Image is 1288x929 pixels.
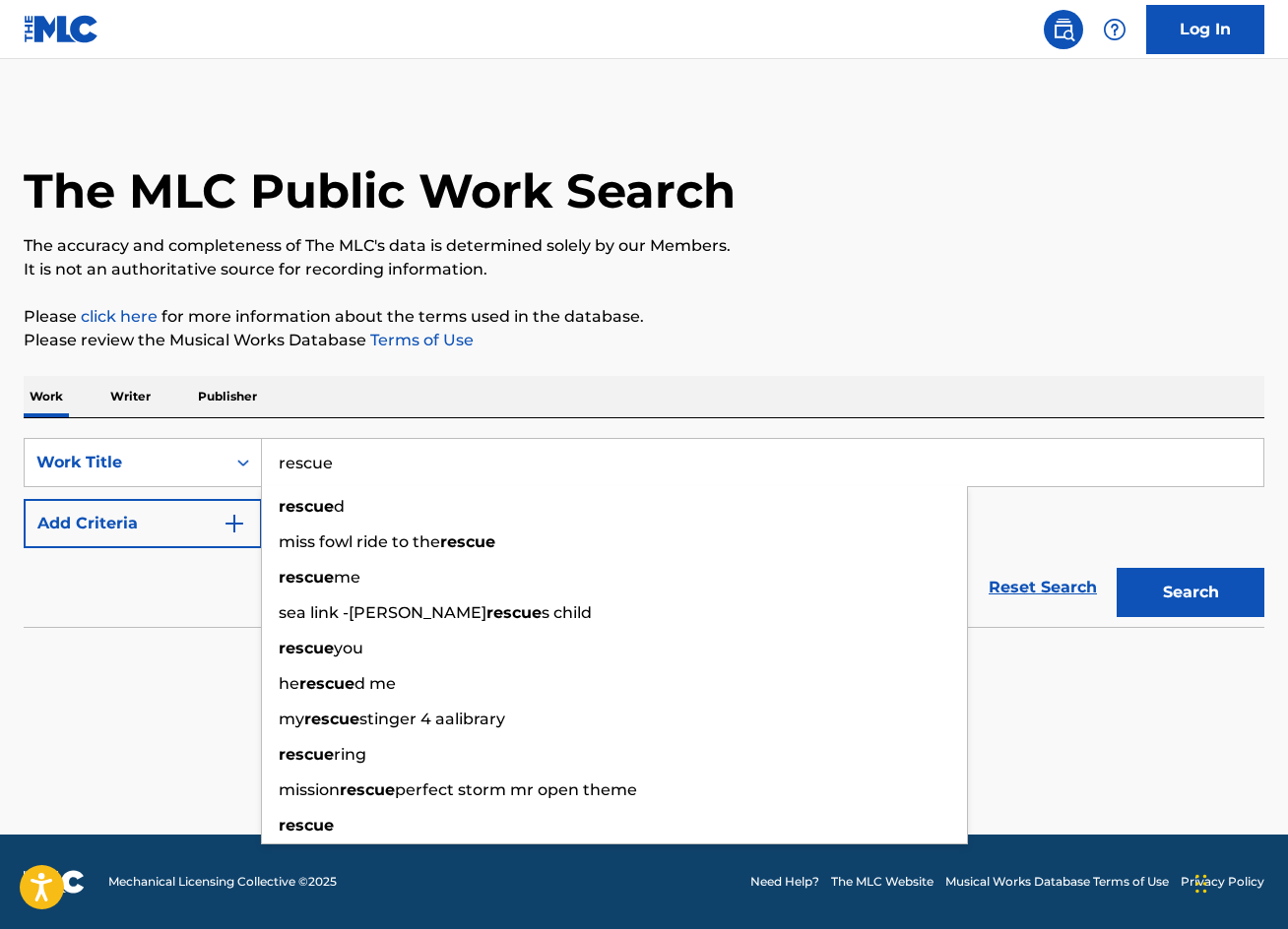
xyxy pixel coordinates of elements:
span: me [334,568,360,587]
iframe: Chat Widget [1190,835,1288,929]
span: d me [354,674,396,693]
img: 9d2ae6d4665cec9f34b9.svg [223,512,246,535]
a: Need Help? [750,873,819,891]
p: Work [24,376,69,417]
span: my [279,710,304,728]
p: Writer [104,376,157,417]
strong: rescue [279,816,334,835]
a: click here [81,307,158,326]
span: sea link -[PERSON_NAME] [279,603,486,622]
img: help [1103,18,1127,41]
button: Add Criteria [24,499,262,548]
span: miss fowl ride to the [279,532,440,551]
p: Please for more information about the terms used in the database. [24,305,1264,329]
strong: rescue [440,532,495,551]
div: Work Title [36,451,214,474]
p: Please review the Musical Works Database [24,329,1264,352]
span: mission [279,780,340,799]
img: MLC Logo [24,15,99,43]
h1: The MLC Public Work Search [24,161,736,220]
a: Terms of Use [366,331,474,349]
img: search [1052,18,1075,41]
span: s child [542,603,592,622]
strong: rescue [279,568,334,587]
form: Search Form [24,438,1264,627]
div: Drag [1195,854,1207,913]
span: stinger 4 aalibrary [359,710,505,728]
p: Publisher [192,376,263,417]
span: he [279,674,299,693]
img: logo [24,870,85,894]
span: perfect storm mr open theme [395,780,637,799]
span: ring [334,745,366,764]
p: The accuracy and completeness of The MLC's data is determined solely by our Members. [24,234,1264,258]
p: It is not an authoritative source for recording information. [24,258,1264,281]
strong: rescue [304,710,359,728]
a: Log In [1146,5,1264,54]
button: Search [1117,568,1264,617]
span: Mechanical Licensing Collective © 2025 [108,873,337,891]
a: The MLC Website [831,873,934,891]
a: Privacy Policy [1181,873,1264,891]
strong: rescue [279,497,334,516]
span: d [334,497,345,516]
strong: rescue [340,780,395,799]
span: you [334,639,363,657]
a: Public Search [1044,10,1083,49]
a: Reset Search [979,566,1107,609]
div: Help [1095,10,1134,49]
strong: rescue [486,603,542,622]
a: Musical Works Database Terms of Use [945,873,1169,891]
strong: rescue [279,639,334,657]
strong: rescue [299,674,354,693]
strong: rescue [279,745,334,764]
